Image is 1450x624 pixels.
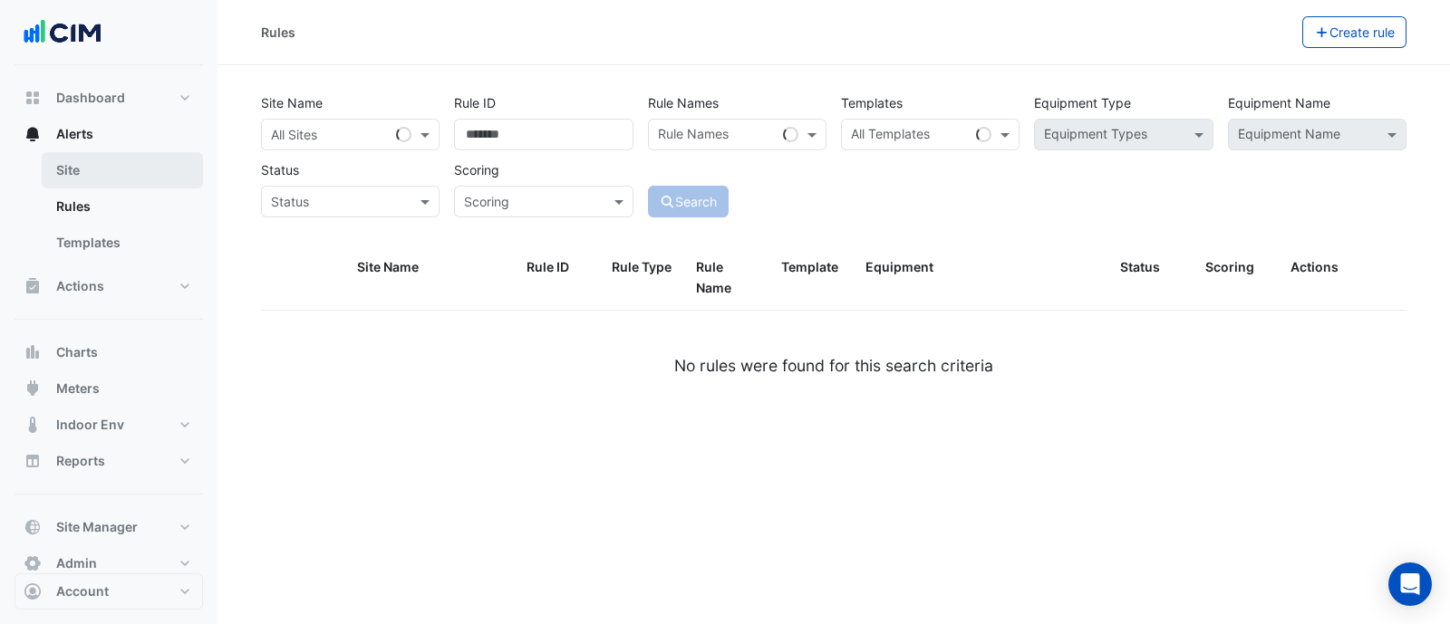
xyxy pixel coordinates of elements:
[261,354,1406,378] div: No rules were found for this search criteria
[24,452,42,470] app-icon: Reports
[848,124,930,148] div: All Templates
[24,416,42,434] app-icon: Indoor Env
[261,23,295,42] div: Rules
[454,87,496,119] label: Rule ID
[56,518,138,536] span: Site Manager
[14,443,203,479] button: Reports
[1290,257,1396,278] div: Actions
[24,518,42,536] app-icon: Site Manager
[42,188,203,225] a: Rules
[56,343,98,361] span: Charts
[14,545,203,581] button: Admin
[56,416,124,434] span: Indoor Env
[1205,257,1269,278] div: Scoring
[56,277,104,295] span: Actions
[696,257,759,299] div: Rule Name
[24,125,42,143] app-icon: Alerts
[1228,87,1330,119] label: Equipment Name
[14,152,203,268] div: Alerts
[261,154,299,186] label: Status
[14,268,203,304] button: Actions
[261,87,323,119] label: Site Name
[14,370,203,407] button: Meters
[56,554,97,572] span: Admin
[24,379,42,398] app-icon: Meters
[14,116,203,152] button: Alerts
[357,257,505,278] div: Site Name
[24,343,42,361] app-icon: Charts
[1034,87,1131,119] label: Equipment Type
[14,407,203,443] button: Indoor Env
[1041,124,1147,148] div: Equipment Types
[454,154,499,186] label: Scoring
[14,334,203,370] button: Charts
[865,257,1098,278] div: Equipment
[56,582,109,600] span: Account
[841,87,903,119] label: Templates
[24,554,42,572] app-icon: Admin
[24,89,42,107] app-icon: Dashboard
[42,152,203,188] a: Site
[56,125,93,143] span: Alerts
[1120,257,1184,278] div: Status
[56,89,125,107] span: Dashboard
[42,225,203,261] a: Templates
[648,87,719,119] label: Rule Names
[612,257,675,278] div: Rule Type
[1302,16,1407,48] button: Create rule
[655,124,729,148] div: Rule Names
[22,14,103,51] img: Company Logo
[56,452,105,470] span: Reports
[1388,562,1432,606] div: Open Intercom Messenger
[14,509,203,545] button: Site Manager
[14,573,203,610] button: Account
[24,277,42,295] app-icon: Actions
[781,257,845,278] div: Template
[56,379,100,398] span: Meters
[14,80,203,116] button: Dashboard
[1235,124,1340,148] div: Equipment Name
[527,257,590,278] div: Rule ID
